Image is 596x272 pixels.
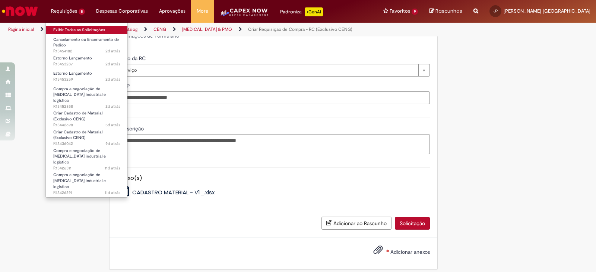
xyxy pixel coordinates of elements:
[46,69,128,83] a: Aberto R13453259 : Estorno Lançamento
[53,37,119,48] span: Cancelamento ou Encerramento de Pedido
[105,104,120,109] span: 2d atrás
[6,23,392,36] ul: Trilhas de página
[429,8,462,15] a: Rascunhos
[120,64,415,76] span: Serviço
[105,141,120,146] time: 21/08/2025 12:23:17
[105,141,120,146] span: 9d atrás
[435,7,462,14] span: Rascunhos
[53,71,92,76] span: Estorno Lançamento
[53,48,120,54] span: R13454182
[182,26,232,32] a: [MEDICAL_DATA] & PMO
[117,134,430,154] textarea: Descrição
[390,7,410,15] span: Favoritos
[105,165,120,171] span: 11d atrás
[53,165,120,171] span: R13426311
[46,147,128,163] a: Aberto R13426311 : Compra e negociação de Capex industrial e logístico
[45,22,128,198] ul: Requisições
[153,26,166,32] a: CENG
[132,188,215,196] span: CADASTRO MATERIAL - V1_.xlsx
[120,55,147,62] span: Tipo da RC
[53,172,106,189] span: Compra e negociação de [MEDICAL_DATA] industrial e logístico
[105,61,120,67] span: 2d atrás
[305,7,323,16] p: +GenAi
[53,148,106,165] span: Compra e negociação de [MEDICAL_DATA] industrial e logístico
[79,9,85,15] span: 8
[197,7,208,15] span: More
[412,9,418,15] span: 9
[53,141,120,147] span: R13436042
[504,8,590,14] span: [PERSON_NAME] [GEOGRAPHIC_DATA]
[105,122,120,128] time: 25/08/2025 08:19:54
[46,36,128,52] a: Aberto R13454182 : Cancelamento ou Encerramento de Pedido
[53,86,106,103] span: Compra e negociação de [MEDICAL_DATA] industrial e logístico
[46,54,128,68] a: Aberto R13453287 : Estorno Lançamento
[117,32,179,39] label: Informações de Formulário
[105,104,120,109] time: 27/08/2025 14:40:58
[159,7,186,15] span: Aprovações
[117,188,215,196] a: CADASTRO MATERIAL - V1_.xlsx
[120,125,145,132] span: Descrição
[105,190,120,195] time: 18/08/2025 18:01:49
[280,7,323,16] div: Padroniza
[105,190,120,195] span: 11d atrás
[53,110,102,122] span: Criar Cadastro de Material (Exclusivo CENG)
[46,85,128,101] a: Aberto R13452858 : Compra e negociação de Capex industrial e logístico
[53,104,120,110] span: R13452858
[53,55,92,61] span: Estorno Lançamento
[390,249,430,255] span: Adicionar anexos
[53,61,120,67] span: R13453287
[117,175,430,181] h5: Anexo(s)
[105,122,120,128] span: 5d atrás
[51,7,77,15] span: Requisições
[105,77,120,82] span: 2d atrás
[8,26,34,32] a: Página inicial
[53,122,120,128] span: R13442698
[371,243,385,260] button: Adicionar anexos
[248,26,352,32] a: Criar Requisição de Compra - RC (Exclusivo CENG)
[105,165,120,171] time: 18/08/2025 18:08:03
[321,217,391,230] button: Adicionar ao Rascunho
[53,77,120,82] span: R13453259
[105,48,120,54] time: 27/08/2025 18:33:20
[46,171,128,187] a: Aberto R13426291 : Compra e negociação de Capex industrial e logístico
[46,26,128,34] a: Exibir Todas as Solicitações
[96,7,148,15] span: Despesas Corporativas
[46,128,128,144] a: Aberto R13436042 : Criar Cadastro de Material (Exclusivo CENG)
[53,190,120,196] span: R13426291
[105,48,120,54] span: 2d atrás
[494,9,498,13] span: JP
[46,109,128,125] a: Aberto R13442698 : Criar Cadastro de Material (Exclusivo CENG)
[1,4,39,19] img: ServiceNow
[53,129,102,141] span: Criar Cadastro de Material (Exclusivo CENG)
[117,91,430,104] input: PEP
[219,7,269,22] img: CapexLogo5.png
[395,217,430,230] button: Solicitação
